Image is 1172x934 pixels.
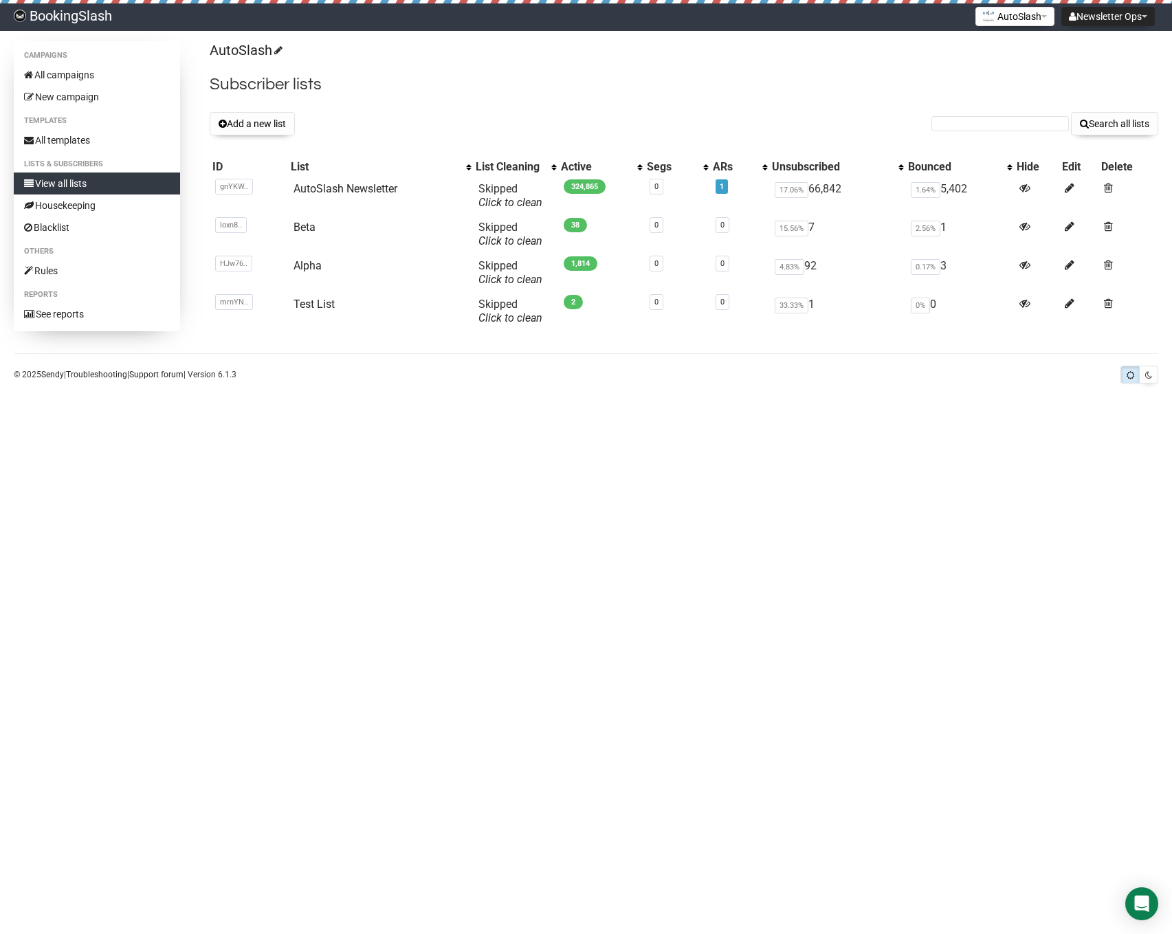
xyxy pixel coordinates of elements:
span: 4.83% [775,259,804,275]
a: Rules [14,260,180,282]
div: Active [561,160,630,174]
a: 0 [654,259,659,268]
a: Click to clean [478,196,542,209]
a: Click to clean [478,273,542,286]
span: Skipped [478,259,542,286]
th: Hide: No sort applied, sorting is disabled [1014,157,1059,177]
a: AutoSlash Newsletter [294,182,397,195]
th: ID: No sort applied, sorting is disabled [210,157,289,177]
div: Edit [1062,160,1095,174]
a: Alpha [294,259,322,272]
div: Unsubscribed [772,160,892,174]
button: Search all lists [1071,112,1158,135]
th: List Cleaning: No sort applied, activate to apply an ascending sort [473,157,558,177]
a: AutoSlash [210,42,280,58]
a: Click to clean [478,234,542,247]
a: View all lists [14,173,180,194]
a: Beta [294,221,316,234]
div: List [291,160,459,174]
span: mrnYN.. [215,294,253,310]
td: 3 [905,254,1014,292]
div: Segs [647,160,697,174]
span: 33.33% [775,298,808,313]
li: Templates [14,113,180,129]
span: HJw76.. [215,256,252,271]
span: 0% [911,298,930,313]
a: 1 [720,182,724,191]
th: Unsubscribed: No sort applied, activate to apply an ascending sort [769,157,905,177]
a: 0 [654,221,659,230]
a: Click to clean [478,311,542,324]
span: Skipped [478,298,542,324]
span: loxn8.. [215,217,247,233]
a: Test List [294,298,335,311]
span: gnYKW.. [215,179,253,194]
td: 1 [769,292,905,331]
h2: Subscriber lists [210,72,1158,97]
p: © 2025 | | | Version 6.1.3 [14,367,236,382]
td: 1 [905,215,1014,254]
a: 0 [654,182,659,191]
span: 0.17% [911,259,940,275]
span: Skipped [478,221,542,247]
th: Active: No sort applied, activate to apply an ascending sort [558,157,643,177]
td: 92 [769,254,905,292]
td: 7 [769,215,905,254]
a: Housekeeping [14,194,180,216]
a: See reports [14,303,180,325]
img: 1.png [983,10,994,21]
li: Campaigns [14,47,180,64]
span: 38 [564,218,587,232]
span: 1.64% [911,182,940,198]
a: 0 [720,298,725,307]
a: Support forum [129,370,184,379]
th: List: No sort applied, activate to apply an ascending sort [288,157,473,177]
a: 0 [720,221,725,230]
td: 66,842 [769,177,905,215]
span: 1,814 [564,256,597,271]
th: ARs: No sort applied, activate to apply an ascending sort [710,157,769,177]
button: Newsletter Ops [1061,7,1155,26]
a: New campaign [14,86,180,108]
a: Troubleshooting [66,370,127,379]
li: Reports [14,287,180,303]
span: Skipped [478,182,542,209]
button: AutoSlash [975,7,1054,26]
span: 2 [564,295,583,309]
div: Bounced [908,160,1000,174]
a: All templates [14,129,180,151]
div: Delete [1101,160,1156,174]
a: 0 [720,259,725,268]
div: List Cleaning [476,160,544,174]
th: Edit: No sort applied, sorting is disabled [1059,157,1098,177]
td: 0 [905,292,1014,331]
a: All campaigns [14,64,180,86]
li: Lists & subscribers [14,156,180,173]
a: Sendy [41,370,64,379]
div: ARs [713,160,755,174]
img: 79e34ab682fc1f0327fad1ef1844de1c [14,10,26,22]
span: 324,865 [564,179,606,194]
th: Delete: No sort applied, sorting is disabled [1098,157,1158,177]
div: ID [212,160,286,174]
div: Open Intercom Messenger [1125,887,1158,920]
a: 0 [654,298,659,307]
span: 2.56% [911,221,940,236]
td: 5,402 [905,177,1014,215]
li: Others [14,243,180,260]
a: Blacklist [14,216,180,238]
span: 17.06% [775,182,808,198]
button: Add a new list [210,112,295,135]
th: Segs: No sort applied, activate to apply an ascending sort [644,157,711,177]
th: Bounced: No sort applied, activate to apply an ascending sort [905,157,1014,177]
div: Hide [1017,160,1057,174]
span: 15.56% [775,221,808,236]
